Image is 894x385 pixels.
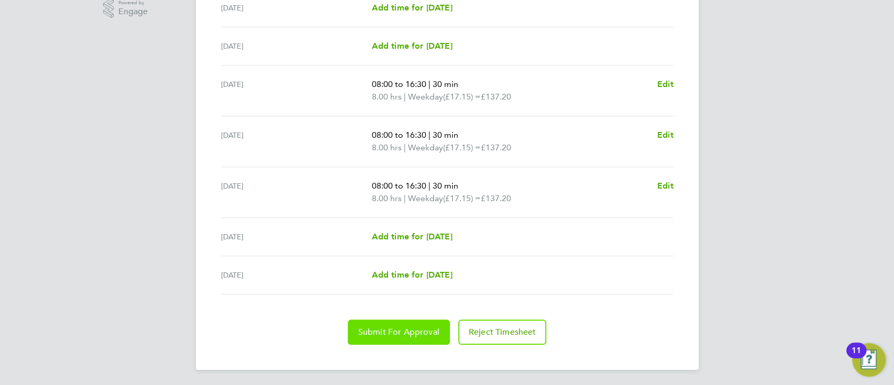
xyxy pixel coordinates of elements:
span: Add time for [DATE] [371,232,452,241]
span: Weekday [407,192,443,205]
span: Submit For Approval [358,327,439,337]
span: (£17.15) = [443,92,480,102]
span: 30 min [432,181,458,191]
span: | [403,92,405,102]
div: 11 [852,350,861,364]
div: [DATE] [221,2,372,14]
span: | [403,142,405,152]
span: Add time for [DATE] [371,3,452,13]
button: Reject Timesheet [458,320,547,345]
span: £137.20 [480,142,511,152]
span: 8.00 hrs [371,193,401,203]
span: 08:00 to 16:30 [371,79,426,89]
span: 30 min [432,79,458,89]
span: 08:00 to 16:30 [371,130,426,140]
span: Add time for [DATE] [371,41,452,51]
span: | [428,79,430,89]
div: [DATE] [221,78,372,103]
div: [DATE] [221,180,372,205]
span: | [403,193,405,203]
a: Edit [657,129,674,141]
span: £137.20 [480,92,511,102]
a: Edit [657,78,674,91]
a: Add time for [DATE] [371,230,452,243]
span: | [428,181,430,191]
span: (£17.15) = [443,193,480,203]
a: Edit [657,180,674,192]
div: [DATE] [221,129,372,154]
span: (£17.15) = [443,142,480,152]
span: | [428,130,430,140]
div: [DATE] [221,40,372,52]
span: Edit [657,181,674,191]
a: Add time for [DATE] [371,269,452,281]
span: 08:00 to 16:30 [371,181,426,191]
a: Add time for [DATE] [371,2,452,14]
a: Add time for [DATE] [371,40,452,52]
span: Edit [657,79,674,89]
span: Reject Timesheet [469,327,536,337]
span: Add time for [DATE] [371,270,452,280]
button: Submit For Approval [348,320,450,345]
span: Weekday [407,141,443,154]
span: 30 min [432,130,458,140]
span: 8.00 hrs [371,92,401,102]
span: Engage [118,7,148,16]
button: Open Resource Center, 11 new notifications [852,343,886,377]
span: Weekday [407,91,443,103]
div: [DATE] [221,269,372,281]
div: [DATE] [221,230,372,243]
span: Edit [657,130,674,140]
span: £137.20 [480,193,511,203]
span: 8.00 hrs [371,142,401,152]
